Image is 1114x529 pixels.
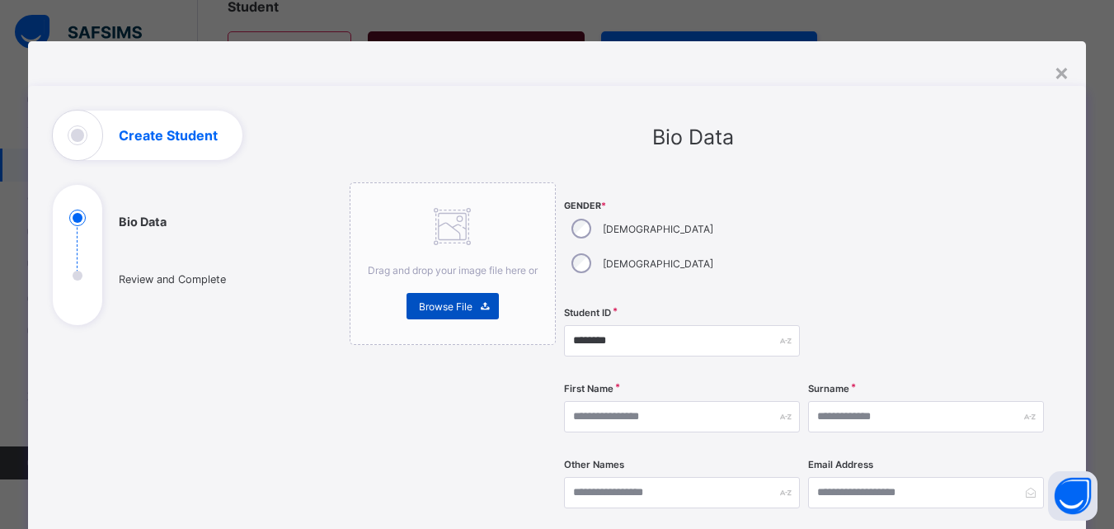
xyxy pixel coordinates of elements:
[564,383,613,394] label: First Name
[119,129,218,142] h1: Create Student
[808,459,873,470] label: Email Address
[1048,471,1098,521] button: Open asap
[564,459,624,470] label: Other Names
[368,264,538,276] span: Drag and drop your image file here or
[603,257,713,270] label: [DEMOGRAPHIC_DATA]
[419,300,472,313] span: Browse File
[564,307,611,319] label: Student ID
[1054,58,1069,86] div: ×
[808,383,849,394] label: Surname
[652,125,734,149] span: Bio Data
[350,182,556,345] div: Drag and drop your image file here orBrowse File
[564,201,800,211] span: Gender
[603,223,713,235] label: [DEMOGRAPHIC_DATA]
